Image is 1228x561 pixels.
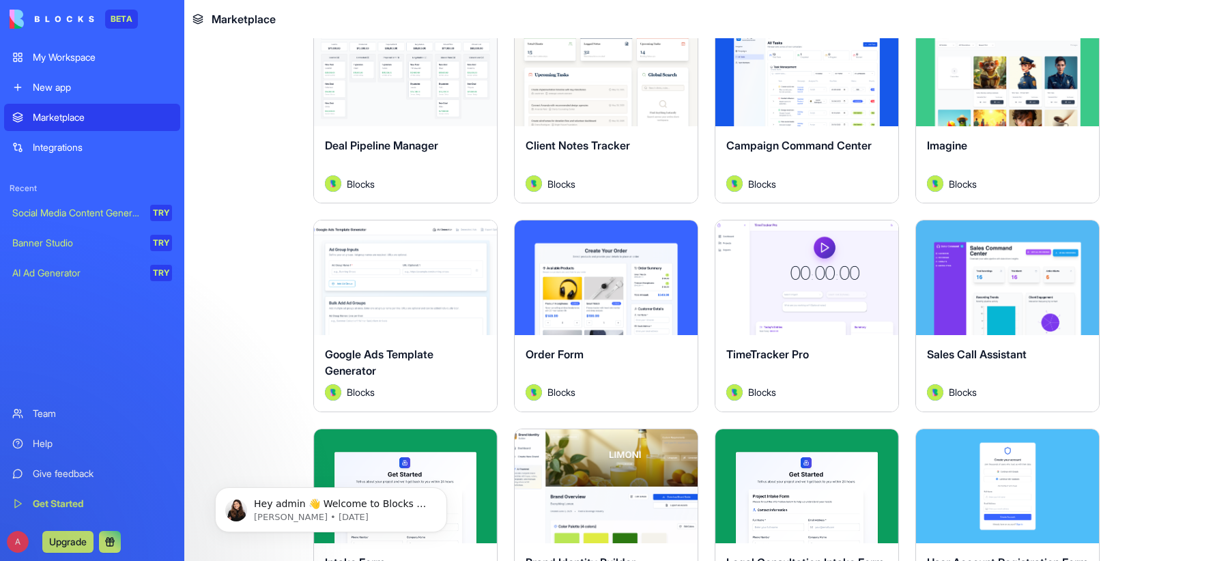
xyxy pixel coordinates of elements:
[4,460,180,487] a: Give feedback
[547,385,575,399] span: Blocks
[12,266,141,280] div: AI Ad Generator
[726,139,872,152] span: Campaign Command Center
[726,384,743,401] img: Avatar
[547,177,575,191] span: Blocks
[10,10,138,29] a: BETA
[949,385,977,399] span: Blocks
[4,44,180,71] a: My Workspace
[150,205,172,221] div: TRY
[4,229,180,257] a: Banner StudioTRY
[748,177,776,191] span: Blocks
[949,177,977,191] span: Blocks
[726,347,809,361] span: TimeTracker Pro
[526,175,542,192] img: Avatar
[715,12,899,204] a: Campaign Command CenterAvatarBlocks
[33,407,172,420] div: Team
[313,12,498,204] a: Deal Pipeline ManagerAvatarBlocks
[105,10,138,29] div: BETA
[4,134,180,161] a: Integrations
[212,11,276,27] span: Marketplace
[12,236,141,250] div: Banner Studio
[748,385,776,399] span: Blocks
[33,467,172,480] div: Give feedback
[526,347,584,361] span: Order Form
[526,384,542,401] img: Avatar
[526,139,630,152] span: Client Notes Tracker
[726,175,743,192] img: Avatar
[42,531,94,553] button: Upgrade
[325,384,341,401] img: Avatar
[313,220,498,412] a: Google Ads Template GeneratorAvatarBlocks
[325,139,438,152] span: Deal Pipeline Manager
[33,437,172,450] div: Help
[33,141,172,154] div: Integrations
[195,459,468,554] iframe: Intercom notifications message
[4,430,180,457] a: Help
[927,384,943,401] img: Avatar
[4,183,180,194] span: Recent
[42,534,94,548] a: Upgrade
[4,400,180,427] a: Team
[927,347,1027,361] span: Sales Call Assistant
[347,177,375,191] span: Blocks
[347,385,375,399] span: Blocks
[325,347,433,377] span: Google Ads Template Generator
[715,220,899,412] a: TimeTracker ProAvatarBlocks
[10,10,94,29] img: logo
[150,235,172,251] div: TRY
[33,111,172,124] div: Marketplace
[7,531,29,553] span: A
[4,74,180,101] a: New app
[33,81,172,94] div: New app
[4,259,180,287] a: AI Ad GeneratorTRY
[4,199,180,227] a: Social Media Content GeneratorTRY
[150,265,172,281] div: TRY
[4,104,180,131] a: Marketplace
[927,175,943,192] img: Avatar
[927,139,967,152] span: Imagine
[514,220,698,412] a: Order FormAvatarBlocks
[514,12,698,204] a: Client Notes TrackerAvatarBlocks
[325,175,341,192] img: Avatar
[33,51,172,64] div: My Workspace
[12,206,141,220] div: Social Media Content Generator
[915,220,1100,412] a: Sales Call AssistantAvatarBlocks
[33,497,172,510] div: Get Started
[915,12,1100,204] a: ImagineAvatarBlocks
[4,490,180,517] a: Get Started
